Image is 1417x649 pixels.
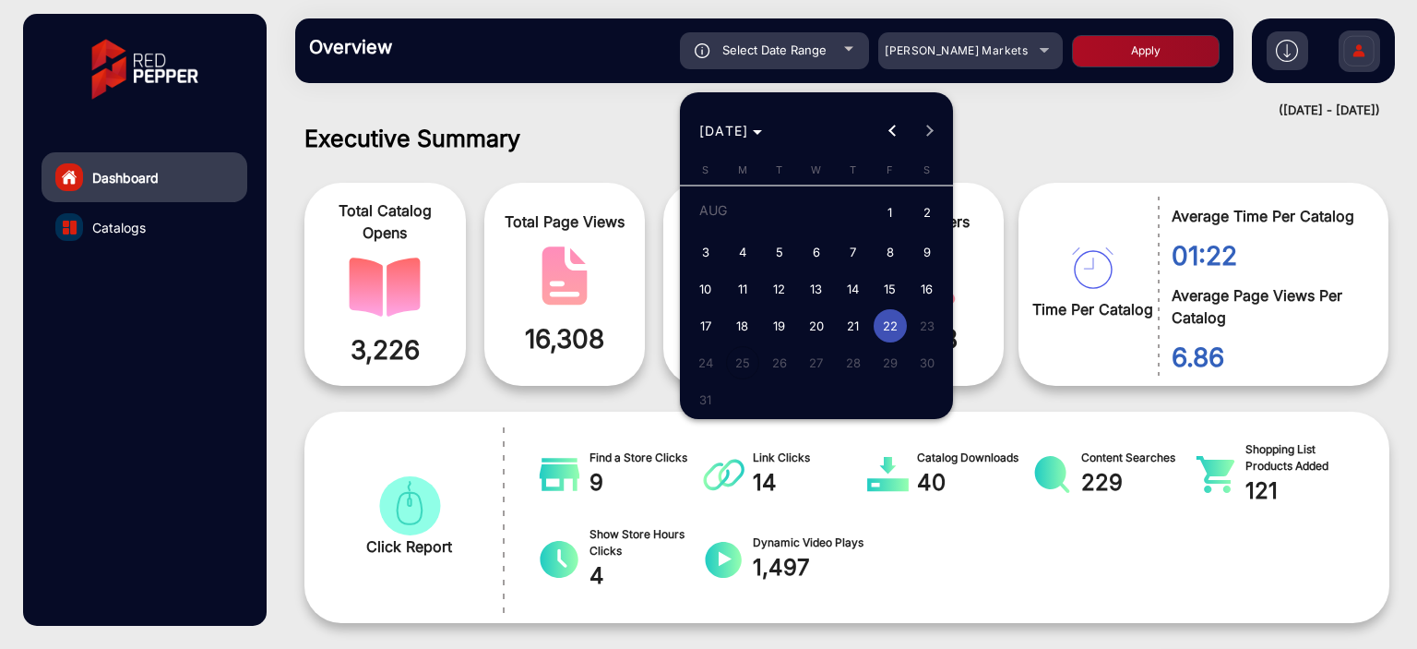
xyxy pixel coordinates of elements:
span: F [887,163,893,176]
button: Choose month and year [692,114,770,148]
span: 19 [763,309,796,343]
span: 25 [726,346,759,379]
button: August 13, 2025 [798,270,835,307]
button: Previous month [874,113,911,150]
span: 4 [726,235,759,269]
span: 15 [874,272,907,306]
span: 16 [911,272,944,306]
span: 9 [911,235,944,269]
span: S [702,163,708,176]
span: 20 [800,309,833,343]
span: 26 [763,346,796,379]
button: August 18, 2025 [724,307,761,344]
span: 13 [800,272,833,306]
button: August 20, 2025 [798,307,835,344]
span: 27 [800,346,833,379]
span: S [923,163,930,176]
span: 10 [689,272,722,306]
span: 5 [763,235,796,269]
button: August 25, 2025 [724,344,761,381]
button: August 28, 2025 [835,344,872,381]
td: AUG [687,192,872,234]
span: 29 [874,346,907,379]
button: August 8, 2025 [872,234,909,270]
button: August 5, 2025 [761,234,798,270]
button: August 10, 2025 [687,270,724,307]
span: 23 [911,309,944,343]
button: August 27, 2025 [798,344,835,381]
span: 22 [874,309,907,343]
button: August 24, 2025 [687,344,724,381]
button: August 6, 2025 [798,234,835,270]
span: 12 [763,272,796,306]
button: August 21, 2025 [835,307,872,344]
span: W [811,163,821,176]
span: 7 [837,235,870,269]
button: August 26, 2025 [761,344,798,381]
button: August 23, 2025 [909,307,946,344]
span: M [738,163,747,176]
button: August 1, 2025 [872,192,909,234]
button: August 7, 2025 [835,234,872,270]
span: 11 [726,272,759,306]
span: 14 [837,272,870,306]
button: August 30, 2025 [909,344,946,381]
span: 2 [911,195,944,233]
span: T [776,163,782,176]
span: T [850,163,856,176]
button: August 19, 2025 [761,307,798,344]
span: 24 [689,346,722,379]
span: 21 [837,309,870,343]
span: 18 [726,309,759,343]
span: 1 [874,195,907,233]
span: [DATE] [699,123,749,138]
span: 3 [689,235,722,269]
button: August 22, 2025 [872,307,909,344]
button: August 31, 2025 [687,381,724,418]
span: 28 [837,346,870,379]
button: August 17, 2025 [687,307,724,344]
button: August 15, 2025 [872,270,909,307]
button: August 4, 2025 [724,234,761,270]
button: August 2, 2025 [909,192,946,234]
button: August 16, 2025 [909,270,946,307]
span: 30 [911,346,944,379]
button: August 11, 2025 [724,270,761,307]
button: August 9, 2025 [909,234,946,270]
button: August 12, 2025 [761,270,798,307]
button: August 3, 2025 [687,234,724,270]
span: 8 [874,235,907,269]
span: 31 [689,383,722,416]
span: 6 [800,235,833,269]
button: August 29, 2025 [872,344,909,381]
button: August 14, 2025 [835,270,872,307]
span: 17 [689,309,722,343]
